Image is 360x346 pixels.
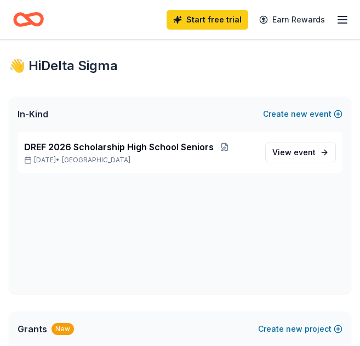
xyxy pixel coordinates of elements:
a: Home [13,7,44,32]
span: new [286,322,302,336]
span: Grants [18,322,47,336]
span: View [272,146,316,159]
a: Start free trial [167,10,248,30]
p: [DATE] • [24,156,256,165]
span: event [294,148,316,157]
span: DREF 2026 Scholarship High School Seniors [24,140,214,154]
span: new [291,107,307,121]
div: New [52,323,74,335]
button: Createnewproject [258,322,342,336]
div: 👋 Hi Delta Sigma [9,57,351,75]
a: Earn Rewards [253,10,332,30]
span: In-Kind [18,107,48,121]
button: Createnewevent [263,107,342,121]
span: [GEOGRAPHIC_DATA] [62,156,130,165]
a: View event [265,143,336,162]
